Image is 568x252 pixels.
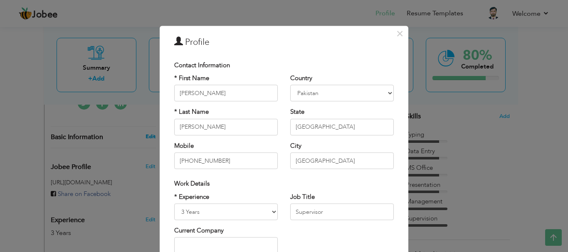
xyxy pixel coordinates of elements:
[174,179,210,188] span: Work Details
[290,74,312,83] label: Country
[174,193,209,201] label: * Experience
[174,108,209,117] label: * Last Name
[174,36,394,49] h3: Profile
[396,26,403,41] span: ×
[174,74,209,83] label: * First Name
[393,27,406,40] button: Close
[174,226,224,235] label: Current Company
[290,142,301,150] label: City
[174,142,194,150] label: Mobile
[174,61,230,69] span: Contact Information
[290,193,315,201] label: Job Title
[290,108,304,117] label: State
